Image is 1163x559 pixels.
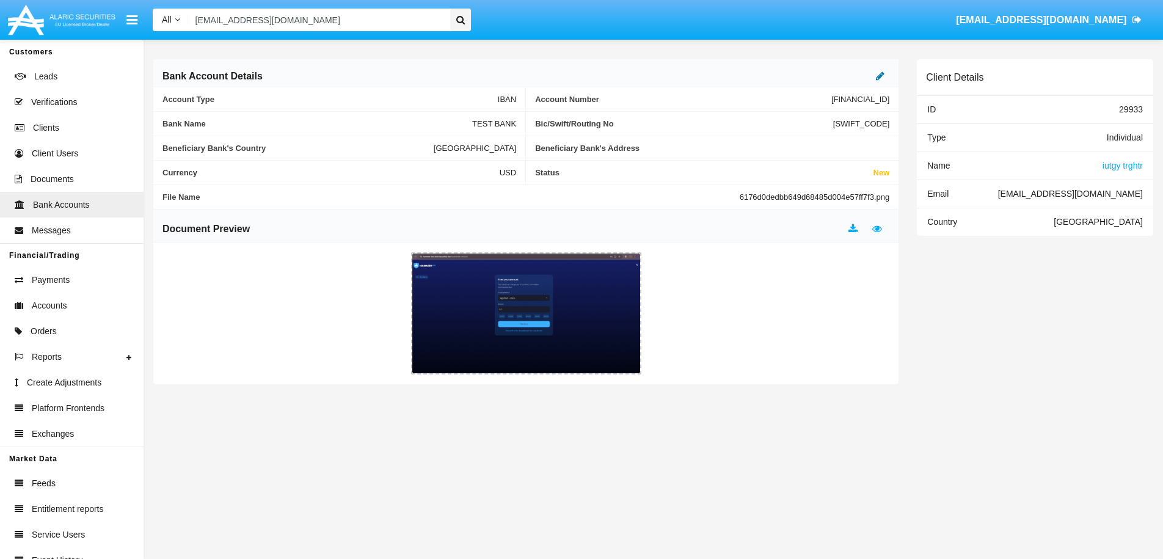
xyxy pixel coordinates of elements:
[162,144,434,153] span: Beneficiary Bank's Country
[535,144,889,153] span: Beneficiary Bank's Address
[32,477,56,490] span: Feeds
[926,71,983,83] h6: Client Details
[998,189,1143,199] span: [EMAIL_ADDRESS][DOMAIN_NAME]
[831,95,889,104] span: [FINANCIAL_ID]
[32,351,62,364] span: Reports
[927,161,950,170] span: Name
[927,189,949,199] span: Email
[162,15,172,24] span: All
[956,15,1126,25] span: [EMAIL_ADDRESS][DOMAIN_NAME]
[498,95,516,104] span: IBAN
[950,3,1148,37] a: [EMAIL_ADDRESS][DOMAIN_NAME]
[535,95,831,104] span: Account Number
[1103,161,1143,170] span: iutgy trghtr
[500,168,516,177] span: USD
[162,222,250,236] h6: Document Preview
[162,119,472,128] span: Bank Name
[535,168,873,177] span: Status
[32,528,85,541] span: Service Users
[33,199,90,211] span: Bank Accounts
[927,133,946,142] span: Type
[31,173,74,186] span: Documents
[434,144,516,153] span: [GEOGRAPHIC_DATA]
[927,217,957,227] span: Country
[32,299,67,312] span: Accounts
[833,119,889,128] span: [SWIFT_CODE]
[535,119,833,128] span: Bic/Swift/Routing No
[162,168,500,177] span: Currency
[162,70,263,83] h6: Bank Account Details
[32,274,70,287] span: Payments
[32,224,71,237] span: Messages
[1107,133,1143,142] span: Individual
[6,2,117,38] img: Logo image
[927,104,936,114] span: ID
[34,70,57,83] span: Leads
[32,428,74,440] span: Exchanges
[32,402,104,415] span: Platform Frontends
[32,503,104,516] span: Entitlement reports
[189,9,447,31] input: Search
[162,192,740,202] span: File Name
[31,325,57,338] span: Orders
[31,96,77,109] span: Verifications
[27,376,101,389] span: Create Adjustments
[32,147,78,160] span: Client Users
[873,168,890,177] span: New
[1054,217,1143,227] span: [GEOGRAPHIC_DATA]
[472,119,516,128] span: TEST BANK
[1119,104,1143,114] span: 29933
[162,95,498,104] span: Account Type
[740,192,890,202] span: 6176d0dedbb649d68485d004e57ff7f3.png
[33,122,59,134] span: Clients
[153,13,189,26] a: All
